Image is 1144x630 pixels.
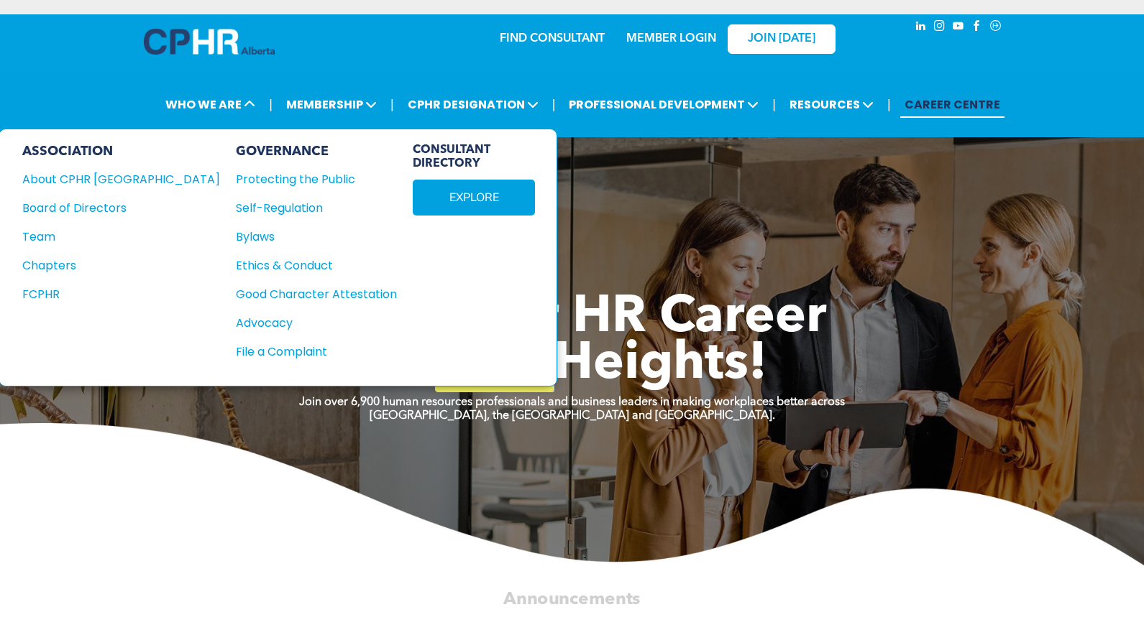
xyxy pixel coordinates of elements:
[22,144,220,159] div: ASSOCIATION
[728,24,836,54] a: JOIN [DATE]
[22,228,201,246] div: Team
[269,90,273,119] li: |
[913,18,929,37] a: linkedin
[236,343,381,361] div: File a Complaint
[500,33,605,45] a: FIND CONSULTANT
[887,90,891,119] li: |
[236,285,381,303] div: Good Character Attestation
[236,170,381,188] div: Protecting the Public
[988,18,1004,37] a: Social network
[390,90,394,119] li: |
[552,90,556,119] li: |
[22,170,201,188] div: About CPHR [GEOGRAPHIC_DATA]
[564,91,763,118] span: PROFESSIONAL DEVELOPMENT
[236,314,397,332] a: Advocacy
[413,144,535,171] span: CONSULTANT DIRECTORY
[932,18,948,37] a: instagram
[236,228,397,246] a: Bylaws
[236,256,397,274] a: Ethics & Conduct
[377,338,767,392] span: To Heights!
[22,285,201,303] div: FCPHR
[22,170,220,188] a: About CPHR [GEOGRAPHIC_DATA]
[22,256,201,274] div: Chapters
[236,256,381,274] div: Ethics & Conduct
[236,199,381,217] div: Self-Regulation
[22,228,220,246] a: Team
[785,91,878,118] span: RESOURCES
[161,91,260,118] span: WHO WE ARE
[748,32,815,46] span: JOIN [DATE]
[236,314,381,332] div: Advocacy
[236,228,381,246] div: Bylaws
[236,343,397,361] a: File a Complaint
[22,285,220,303] a: FCPHR
[370,410,775,422] strong: [GEOGRAPHIC_DATA], the [GEOGRAPHIC_DATA] and [GEOGRAPHIC_DATA].
[951,18,966,37] a: youtube
[626,33,716,45] a: MEMBER LOGIN
[144,29,275,55] img: A blue and white logo for cp alberta
[900,91,1005,118] a: CAREER CENTRE
[282,91,381,118] span: MEMBERSHIP
[299,397,845,408] strong: Join over 6,900 human resources professionals and business leaders in making workplaces better ac...
[413,180,535,216] a: EXPLORE
[403,91,543,118] span: CPHR DESIGNATION
[236,285,397,303] a: Good Character Attestation
[503,590,641,608] span: Announcements
[236,170,397,188] a: Protecting the Public
[22,256,220,274] a: Chapters
[236,144,397,159] div: GOVERNANCE
[772,90,776,119] li: |
[317,292,827,344] span: Take Your HR Career
[22,199,220,217] a: Board of Directors
[22,199,201,217] div: Board of Directors
[969,18,985,37] a: facebook
[236,199,397,217] a: Self-Regulation
[435,338,554,392] em: New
